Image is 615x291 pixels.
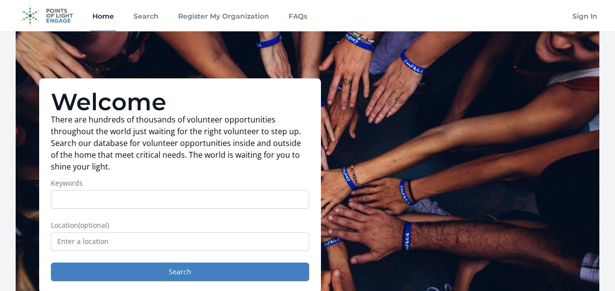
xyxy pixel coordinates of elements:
label: Keywords [51,178,309,188]
label: Location [51,220,309,230]
h1: Welcome [51,90,309,114]
p: There are hundreds of thousands of volunteer opportunities throughout the world just waiting for ... [51,114,309,172]
button: Search [51,263,309,281]
input: Enter a location [51,232,309,251]
span: (optional) [78,220,109,230]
